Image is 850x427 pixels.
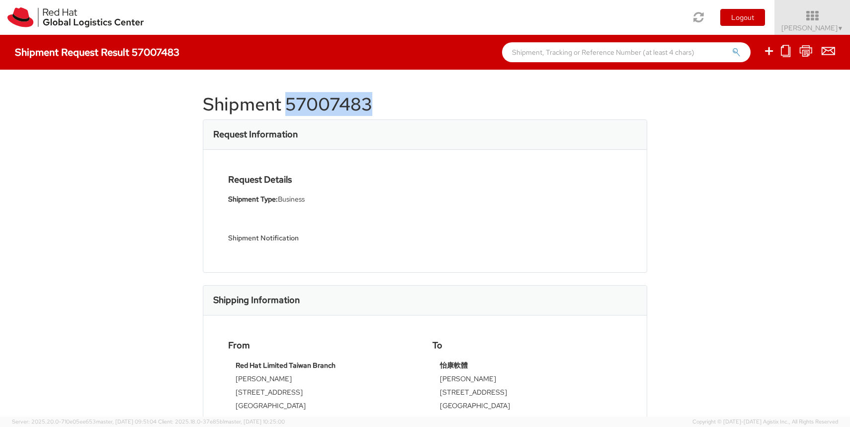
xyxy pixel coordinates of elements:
[228,195,278,204] strong: Shipment Type:
[440,374,614,387] td: [PERSON_NAME]
[213,295,300,305] h3: Shipping Information
[96,418,157,425] span: master, [DATE] 09:51:04
[692,418,838,426] span: Copyright © [DATE]-[DATE] Agistix Inc., All Rights Reserved
[440,401,614,414] td: [GEOGRAPHIC_DATA]
[158,418,285,425] span: Client: 2025.18.0-37e85b1
[236,361,336,370] strong: Red Hat Limited Taiwan Branch
[440,387,614,401] td: [STREET_ADDRESS]
[228,234,418,242] h5: Shipment Notification
[203,95,647,114] h1: Shipment 57007483
[440,361,468,370] strong: 怡康軟體
[502,42,751,62] input: Shipment, Tracking or Reference Number (at least 4 chars)
[228,340,418,350] h4: From
[228,194,418,205] li: Business
[720,9,765,26] button: Logout
[432,340,622,350] h4: To
[236,401,410,414] td: [GEOGRAPHIC_DATA]
[224,418,285,425] span: master, [DATE] 10:25:00
[7,7,144,27] img: rh-logistics-00dfa346123c4ec078e1.svg
[15,47,179,58] h4: Shipment Request Result 57007483
[781,23,844,32] span: [PERSON_NAME]
[838,24,844,32] span: ▼
[236,374,410,387] td: [PERSON_NAME]
[213,129,298,139] h3: Request Information
[228,175,418,185] h4: Request Details
[12,418,157,425] span: Server: 2025.20.0-710e05ee653
[236,387,410,401] td: [STREET_ADDRESS]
